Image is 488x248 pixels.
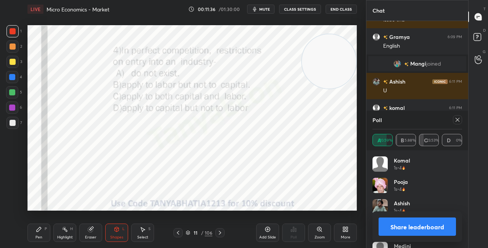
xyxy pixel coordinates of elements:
[372,104,380,112] img: default.png
[483,6,486,12] p: T
[6,101,22,114] div: 6
[394,156,410,164] h4: komal
[122,227,125,231] div: L
[372,199,388,214] img: fb47d9fd20e14451928b5da671680e54.jpg
[410,61,426,67] span: Mangi
[383,35,388,39] img: no-rating-badge.077c3623.svg
[315,235,325,239] div: Zoom
[259,6,270,12] span: mute
[6,117,22,129] div: 7
[394,207,397,214] h5: 1s
[279,5,321,14] button: CLASS SETTINGS
[483,27,486,33] p: D
[45,227,47,231] div: P
[394,186,397,193] h5: 1s
[448,35,462,39] div: 6:09 PM
[6,56,22,68] div: 3
[259,235,276,239] div: Add Slide
[402,209,405,213] img: streak-poll-icon.44701ccd.svg
[6,71,22,83] div: 4
[449,79,462,84] div: 6:11 PM
[394,178,408,186] h4: Pooja
[388,77,405,85] h6: Ashish
[449,106,462,110] div: 6:11 PM
[402,166,405,170] img: streak-poll-icon.44701ccd.svg
[394,199,410,207] h4: Ashish
[47,6,109,13] h4: Micro Economics - Market
[372,156,388,172] img: default.png
[205,229,212,236] div: 106
[35,235,42,239] div: Pen
[85,235,96,239] div: Eraser
[57,235,73,239] div: Highlight
[404,62,409,66] img: no-rating-badge.077c3623.svg
[397,186,399,193] h5: •
[388,104,405,112] h6: komal
[393,60,401,68] img: b419b7c6eae948d8942cc6212537c8c0.jpg
[372,156,462,248] div: grid
[383,42,462,50] div: English
[366,21,468,190] div: grid
[137,235,148,239] div: Select
[483,49,486,55] p: G
[399,207,402,214] h5: 4
[388,33,410,41] h6: Gramya
[426,61,441,67] span: joined
[399,186,402,193] h5: 4
[397,207,399,214] h5: •
[110,235,123,239] div: Shapes
[148,227,151,231] div: S
[6,40,22,53] div: 2
[372,33,380,41] img: default.png
[27,5,43,14] div: LIVE
[379,217,456,236] button: Share leaderboard
[70,227,73,231] div: H
[6,25,22,37] div: 1
[201,230,203,235] div: /
[402,187,405,191] img: streak-poll-icon.44701ccd.svg
[6,86,22,98] div: 5
[372,116,382,124] h4: Poll
[192,230,199,235] div: 11
[399,164,402,171] h5: 4
[372,78,380,85] img: fb47d9fd20e14451928b5da671680e54.jpg
[394,164,397,171] h5: 1s
[397,164,399,171] h5: •
[383,87,462,95] div: U
[432,79,448,84] img: iconic-dark.1390631f.png
[372,178,388,193] img: 3
[247,5,274,14] button: mute
[383,106,388,110] img: no-rating-badge.077c3623.svg
[366,0,391,21] p: Chat
[326,5,357,14] button: End Class
[383,80,388,84] img: no-rating-badge.077c3623.svg
[341,235,350,239] div: More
